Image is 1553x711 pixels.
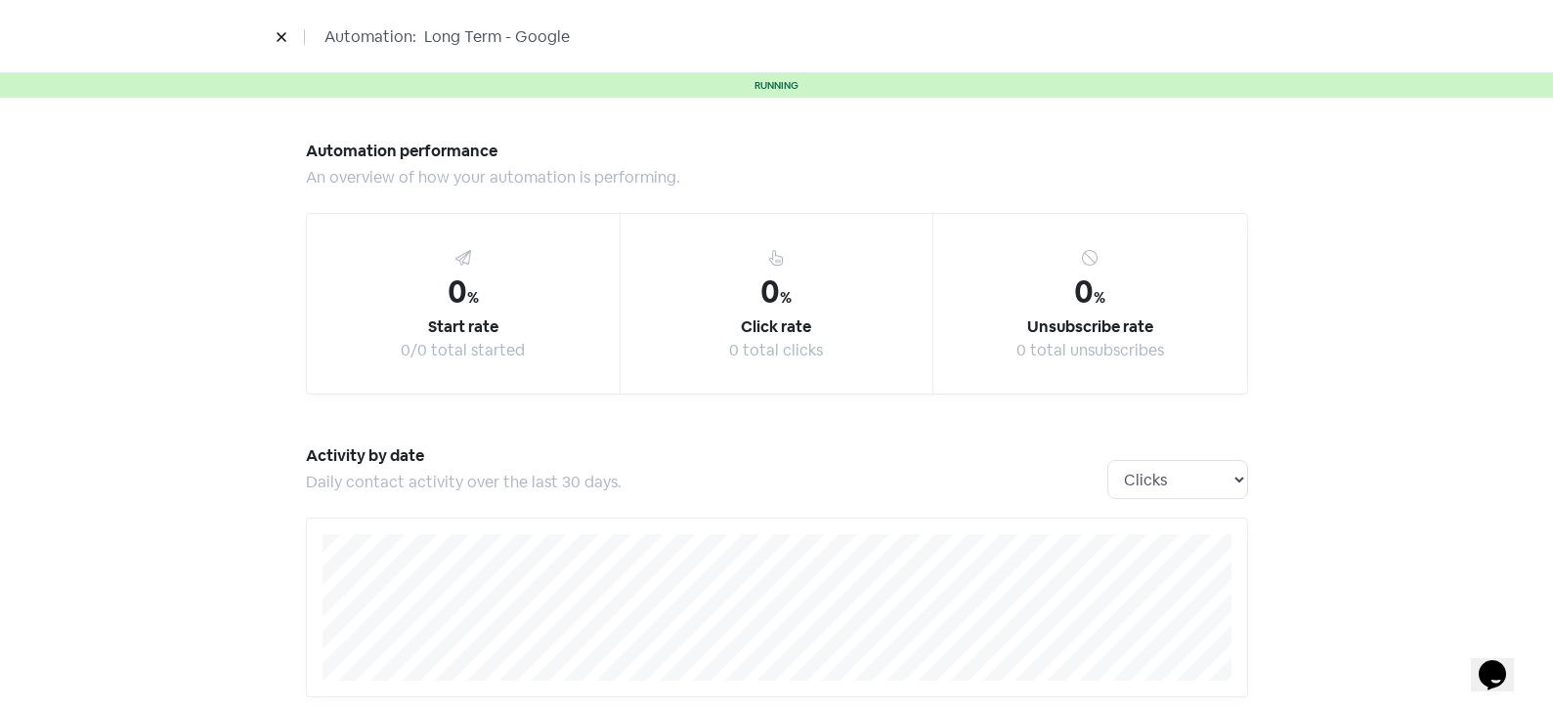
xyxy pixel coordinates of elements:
[1016,339,1164,362] div: 0 total unsubscribes
[306,137,1248,166] h5: Automation performance
[780,287,792,308] span: %
[1027,315,1153,339] div: Unsubscribe rate
[306,471,1107,494] div: Daily contact activity over the last 30 days.
[729,339,823,362] div: 0 total clicks
[467,287,479,308] span: %
[306,166,1248,189] div: An overview of how your automation is performing.
[1471,633,1533,691] iframe: chat widget
[324,25,416,49] span: Automation:
[306,441,1107,471] h5: Activity by date
[1094,287,1105,308] span: %
[448,269,479,315] div: 0
[401,339,525,362] div: 0/0 total started
[1074,269,1105,315] div: 0
[741,315,811,339] div: Click rate
[428,315,498,339] div: Start rate
[760,269,792,315] div: 0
